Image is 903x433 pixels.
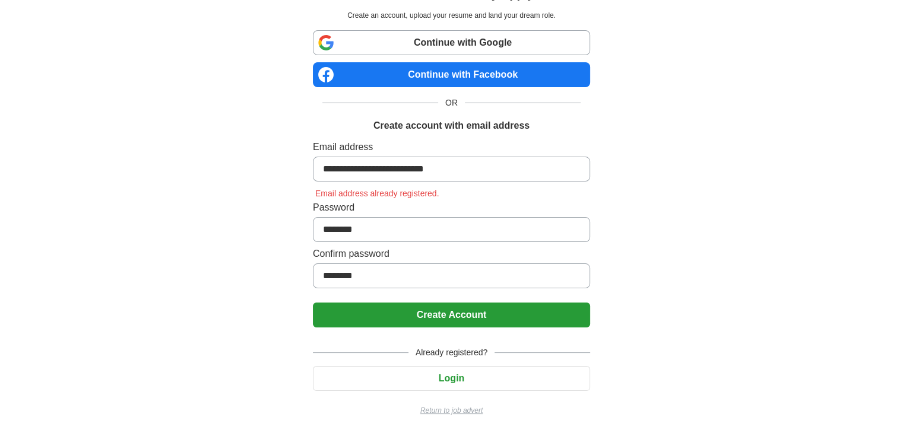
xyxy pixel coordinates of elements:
[313,366,590,391] button: Login
[313,373,590,383] a: Login
[373,119,530,133] h1: Create account with email address
[313,140,590,154] label: Email address
[313,200,590,215] label: Password
[313,405,590,416] a: Return to job advert
[408,346,495,359] span: Already registered?
[315,10,588,21] p: Create an account, upload your resume and land your dream role.
[313,303,590,327] button: Create Account
[313,247,590,261] label: Confirm password
[313,30,590,55] a: Continue with Google
[313,62,590,87] a: Continue with Facebook
[438,97,465,109] span: OR
[313,189,442,198] span: Email address already registered.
